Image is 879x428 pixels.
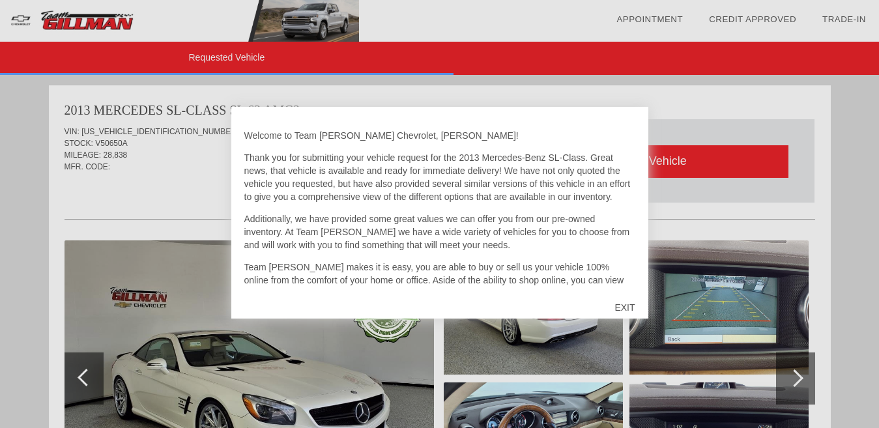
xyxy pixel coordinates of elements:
p: Team [PERSON_NAME] makes it is easy, you are able to buy or sell us your vehicle 100% online from... [244,261,635,339]
div: EXIT [601,288,648,327]
p: Welcome to Team [PERSON_NAME] Chevrolet, [PERSON_NAME]! [244,129,635,142]
a: Trade-In [822,14,866,24]
p: Thank you for submitting your vehicle request for the 2013 Mercedes-Benz SL-Class. Great news, th... [244,151,635,203]
p: Additionally, we have provided some great values we can offer you from our pre-owned inventory. A... [244,212,635,251]
a: Appointment [616,14,683,24]
a: Credit Approved [709,14,796,24]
